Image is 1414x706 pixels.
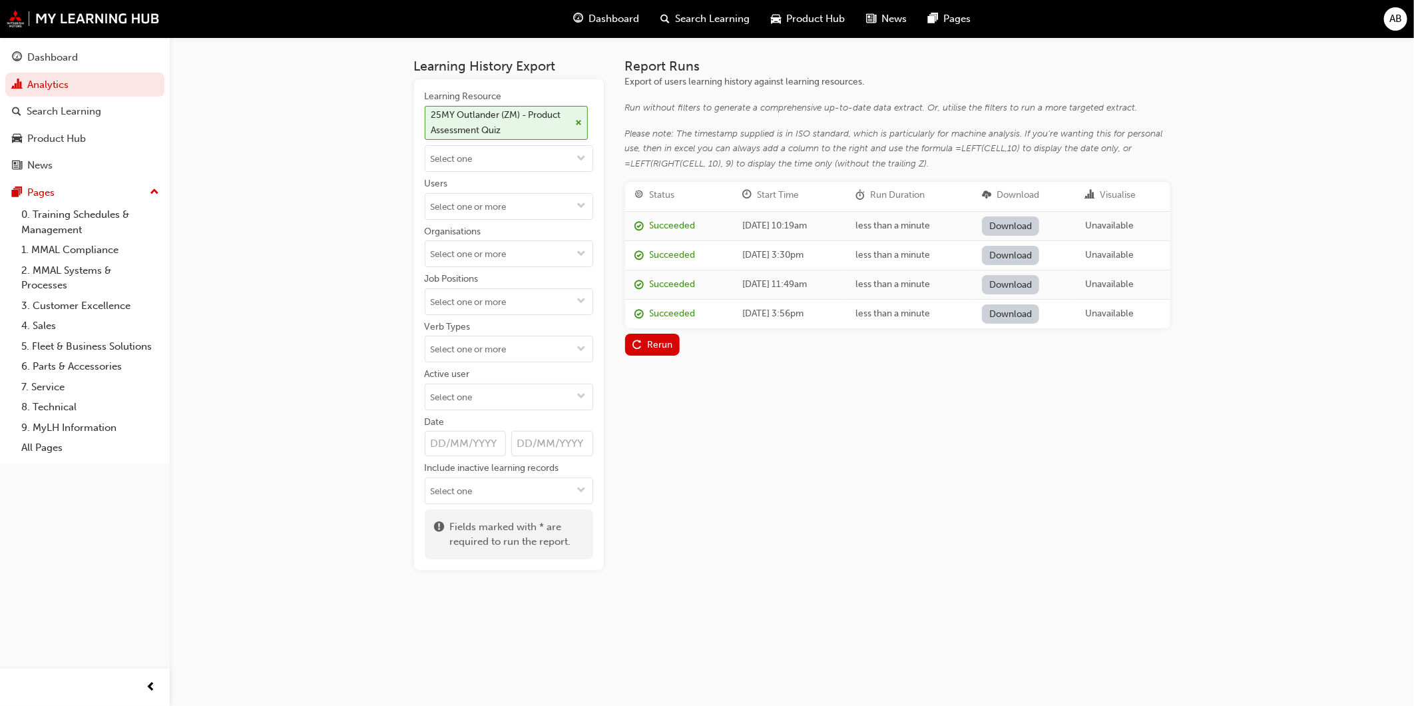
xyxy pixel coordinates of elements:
[650,306,696,322] div: Succeeded
[635,250,644,262] span: report_succeeded-icon
[625,59,1170,74] h3: Report Runs
[5,180,164,205] button: Pages
[650,188,675,203] div: Status
[5,73,164,97] a: Analytics
[12,106,21,118] span: search-icon
[982,216,1040,236] a: Download
[577,154,587,165] span: down-icon
[632,340,642,352] span: replay-icon
[650,277,696,292] div: Succeeded
[742,190,752,201] span: clock-icon
[425,368,470,381] div: Active user
[16,260,164,296] a: 2. MMAL Systems & Processes
[571,194,592,219] button: toggle menu
[982,246,1040,265] a: Download
[5,43,164,180] button: DashboardAnalyticsSearch LearningProduct HubNews
[16,438,164,458] a: All Pages
[12,52,22,64] span: guage-icon
[571,384,592,410] button: toggle menu
[577,486,587,497] span: down-icon
[855,277,962,292] div: less than a minute
[425,146,592,171] input: Learning Resource25MY Outlander (ZM) - Product Assessment Quizcross-icontoggle menu
[625,101,1170,116] div: Run without filters to generate a comprehensive up-to-date data extract. Or, utilise the filters ...
[16,336,164,357] a: 5. Fleet & Business Solutions
[855,306,962,322] div: less than a minute
[425,289,592,314] input: Job Positionstoggle menu
[928,11,938,27] span: pages-icon
[425,336,592,362] input: Verb Typestoggle menu
[425,272,479,286] div: Job Positions
[982,304,1040,324] a: Download
[16,296,164,316] a: 3. Customer Excellence
[414,59,604,74] h3: Learning History Export
[1086,278,1134,290] span: Unavailable
[997,188,1039,203] div: Download
[1086,308,1134,319] span: Unavailable
[16,377,164,398] a: 7. Service
[660,11,670,27] span: search-icon
[27,50,78,65] div: Dashboard
[511,431,593,456] input: Date
[917,5,981,33] a: pages-iconPages
[571,146,592,171] button: toggle menu
[16,356,164,377] a: 6. Parts & Accessories
[425,241,592,266] input: Organisationstoggle menu
[27,131,86,147] div: Product Hub
[425,431,507,456] input: Date
[635,190,644,201] span: target-icon
[650,248,696,263] div: Succeeded
[431,108,571,138] div: 25MY Outlander (ZM) - Product Assessment Quiz
[855,5,917,33] a: news-iconNews
[1100,188,1136,203] div: Visualise
[425,225,481,238] div: Organisations
[625,334,680,356] button: Rerun
[1086,249,1134,260] span: Unavailable
[450,520,583,549] span: Fields marked with * are required to run the report.
[635,309,644,320] span: report_succeeded-icon
[866,11,876,27] span: news-icon
[943,11,971,27] span: Pages
[425,384,592,410] input: Active usertoggle menu
[982,190,991,201] span: download-icon
[742,306,835,322] div: [DATE] 3:56pm
[571,289,592,314] button: toggle menu
[575,119,582,127] span: cross-icon
[571,241,592,266] button: toggle menu
[27,185,55,200] div: Pages
[855,190,865,201] span: duration-icon
[573,11,583,27] span: guage-icon
[855,218,962,234] div: less than a minute
[635,221,644,232] span: report_succeeded-icon
[786,11,845,27] span: Product Hub
[425,320,471,334] div: Verb Types
[742,218,835,234] div: [DATE] 10:19am
[589,11,639,27] span: Dashboard
[425,462,559,475] div: Include inactive learning records
[5,45,164,70] a: Dashboard
[771,11,781,27] span: car-icon
[425,478,592,504] input: Include inactive learning recordstoggle menu
[425,177,448,190] div: Users
[5,127,164,151] a: Product Hub
[625,127,1170,172] div: Please note: The timestamp supplied is in ISO standard, which is particularly for machine analysi...
[27,158,53,173] div: News
[625,76,865,87] span: Export of users learning history against learning resources.
[760,5,855,33] a: car-iconProduct Hub
[12,79,22,91] span: chart-icon
[5,99,164,124] a: Search Learning
[425,90,502,103] div: Learning Resource
[12,187,22,199] span: pages-icon
[16,240,164,260] a: 1. MMAL Compliance
[425,194,592,219] input: Userstoggle menu
[7,10,160,27] img: mmal
[563,5,650,33] a: guage-iconDashboard
[150,184,159,201] span: up-icon
[1086,190,1095,201] span: chart-icon
[982,275,1040,294] a: Download
[881,11,907,27] span: News
[577,392,587,403] span: down-icon
[650,218,696,234] div: Succeeded
[855,248,962,263] div: less than a minute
